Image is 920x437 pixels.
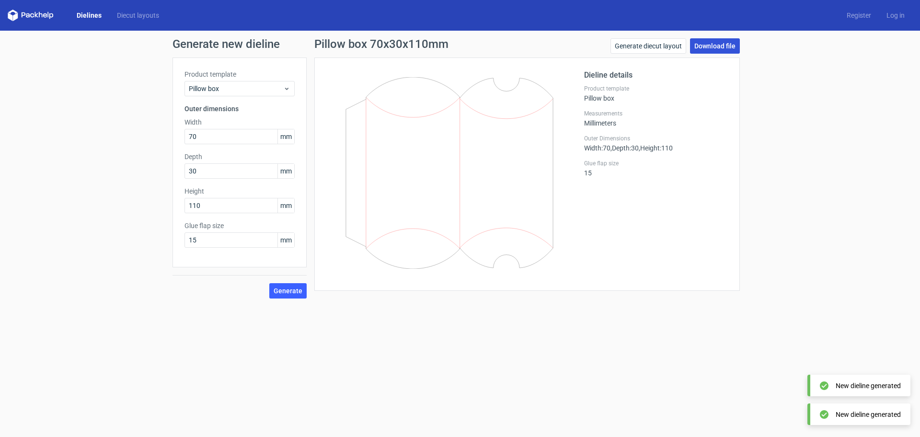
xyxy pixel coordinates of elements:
span: , Height : 110 [639,144,673,152]
span: Generate [274,287,302,294]
div: New dieline generated [836,381,901,391]
label: Depth [184,152,295,161]
span: Width : 70 [584,144,610,152]
div: Pillow box [584,85,728,102]
h3: Outer dimensions [184,104,295,114]
div: 15 [584,160,728,177]
label: Product template [584,85,728,92]
h1: Pillow box 70x30x110mm [314,38,448,50]
a: Log in [879,11,912,20]
a: Diecut layouts [109,11,167,20]
a: Generate diecut layout [610,38,686,54]
span: , Depth : 30 [610,144,639,152]
label: Outer Dimensions [584,135,728,142]
span: mm [277,164,294,178]
span: mm [277,233,294,247]
label: Glue flap size [184,221,295,230]
label: Measurements [584,110,728,117]
span: mm [277,198,294,213]
label: Product template [184,69,295,79]
span: mm [277,129,294,144]
a: Download file [690,38,740,54]
label: Width [184,117,295,127]
div: Millimeters [584,110,728,127]
button: Generate [269,283,307,299]
div: New dieline generated [836,410,901,419]
h1: Generate new dieline [172,38,747,50]
a: Dielines [69,11,109,20]
span: Pillow box [189,84,283,93]
h2: Dieline details [584,69,728,81]
a: Register [839,11,879,20]
label: Height [184,186,295,196]
label: Glue flap size [584,160,728,167]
